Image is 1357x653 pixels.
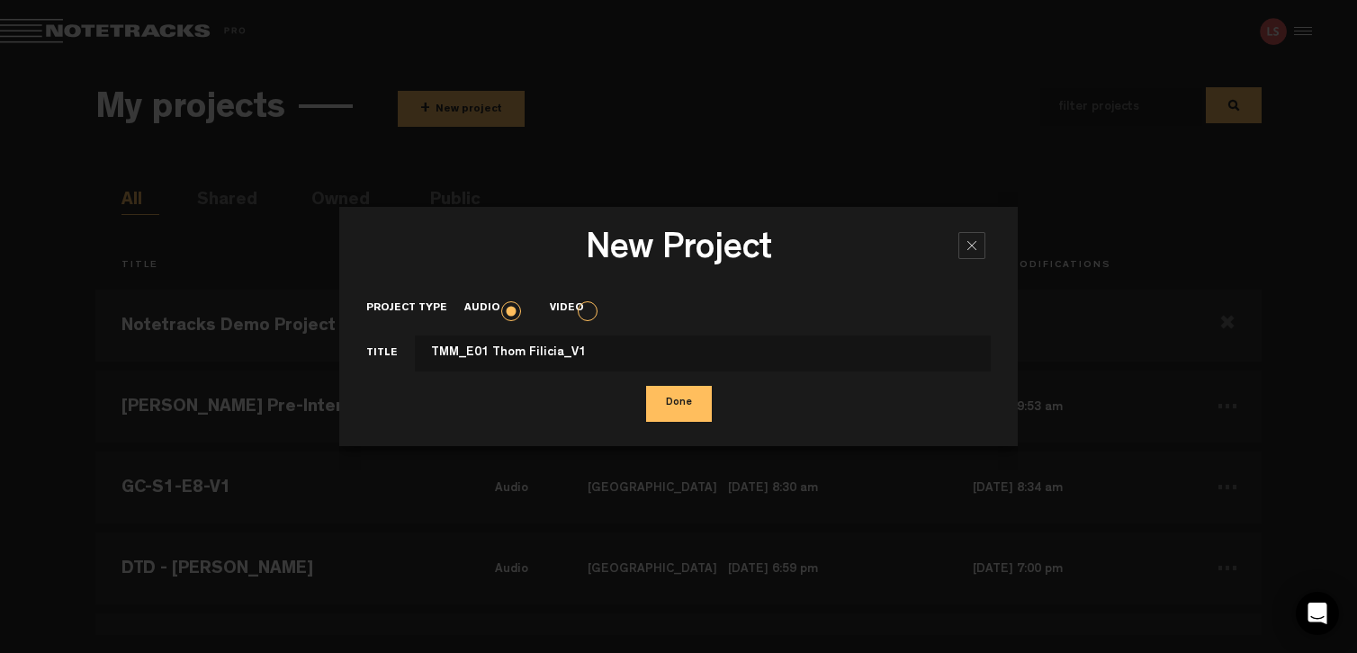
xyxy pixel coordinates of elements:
div: Open Intercom Messenger [1296,592,1339,635]
label: Title [366,346,415,367]
label: Video [550,301,601,317]
label: Audio [464,301,517,317]
button: Done [646,386,712,422]
input: This field cannot contain only space(s) [415,335,991,371]
label: Project type [366,301,464,317]
h3: New Project [366,231,991,276]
